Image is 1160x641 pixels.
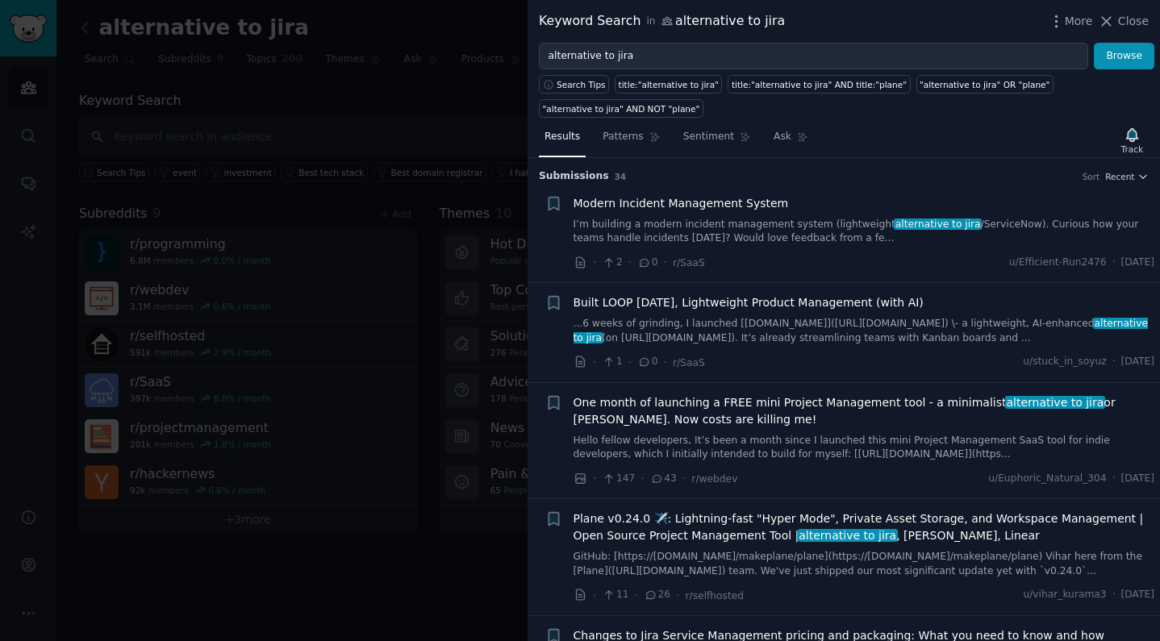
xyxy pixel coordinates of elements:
[539,124,586,157] a: Results
[602,256,622,270] span: 2
[673,257,705,268] span: r/SaaS
[602,588,628,602] span: 11
[1112,588,1116,602] span: ·
[628,254,632,271] span: ·
[1009,256,1107,270] span: u/Efficient-Run2476
[644,588,670,602] span: 26
[1023,355,1106,369] span: u/stuck_in_soyuz
[673,357,705,368] span: r/SaaS
[676,587,679,604] span: ·
[574,434,1155,462] a: Hello fellow developers, It’s been a month since I launched this mini Project Management SaaS too...
[768,124,814,157] a: Ask
[916,75,1054,94] a: "alternative to jira" OR "plane"
[615,75,722,94] a: title:"alternative to jira"
[602,472,635,486] span: 147
[650,472,677,486] span: 43
[686,590,745,601] span: r/selfhosted
[1112,355,1116,369] span: ·
[678,124,757,157] a: Sentiment
[603,130,643,144] span: Patterns
[574,218,1155,246] a: I’m building a modern incident management system (lightweightalternative to jira/ServiceNow). Cur...
[557,79,606,90] span: Search Tips
[574,550,1155,578] a: GitHub: [https://[DOMAIN_NAME]/makeplane/plane](https://[DOMAIN_NAME]/makeplane/plane) Vihar here...
[574,195,789,212] a: Modern Incident Management System
[539,99,703,118] a: "alternative to jira" AND NOT "plane"
[1105,171,1149,182] button: Recent
[1094,43,1154,70] button: Browse
[1065,13,1093,30] span: More
[1121,144,1143,155] div: Track
[1116,123,1149,157] button: Track
[593,587,596,604] span: ·
[637,256,657,270] span: 0
[593,254,596,271] span: ·
[574,318,1148,343] span: alternative to jira
[1121,588,1154,602] span: [DATE]
[728,75,910,94] a: title:"alternative to jira" AND title:"plane"
[1121,355,1154,369] span: [DATE]
[774,130,791,144] span: Ask
[988,472,1106,486] span: u/Euphoric_Natural_304
[539,169,609,184] span: Submission s
[637,355,657,369] span: 0
[1112,472,1116,486] span: ·
[574,510,1155,544] a: Plane v0.24.0 ✈️: Lightning-fast "Hyper Mode", Private Asset Storage, and Workspace Management | ...
[635,587,638,604] span: ·
[664,354,667,371] span: ·
[539,75,609,94] button: Search Tips
[1121,472,1154,486] span: [DATE]
[545,130,580,144] span: Results
[1121,256,1154,270] span: [DATE]
[1005,396,1105,409] span: alternative to jira
[646,15,655,29] span: in
[1048,13,1093,30] button: More
[1083,171,1100,182] div: Sort
[683,130,734,144] span: Sentiment
[1105,171,1134,182] span: Recent
[619,79,719,90] div: title:"alternative to jira"
[732,79,907,90] div: title:"alternative to jira" AND title:"plane"
[682,470,686,487] span: ·
[543,103,700,114] div: "alternative to jira" AND NOT "plane"
[1112,256,1116,270] span: ·
[593,354,596,371] span: ·
[602,355,622,369] span: 1
[894,219,982,230] span: alternative to jira
[628,354,632,371] span: ·
[593,470,596,487] span: ·
[539,11,785,31] div: Keyword Search alternative to jira
[574,394,1155,428] a: One month of launching a FREE mini Project Management tool - a minimalistalternative to jiraor [P...
[615,172,627,181] span: 34
[574,294,924,311] a: Built LOOP [DATE], Lightweight Product Management (with AI)
[920,79,1049,90] div: "alternative to jira" OR "plane"
[664,254,667,271] span: ·
[691,473,737,485] span: r/webdev
[1098,13,1149,30] button: Close
[1118,13,1149,30] span: Close
[798,529,898,542] span: alternative to jira
[597,124,666,157] a: Patterns
[1023,588,1106,602] span: u/vihar_kurama3
[574,394,1155,428] span: One month of launching a FREE mini Project Management tool - a minimalist or [PERSON_NAME]. Now c...
[574,317,1155,345] a: ...6 weeks of grinding, I launched [[DOMAIN_NAME]]([URL][DOMAIN_NAME]) \- a lightweight, AI-enhan...
[641,470,644,487] span: ·
[539,43,1088,70] input: Try a keyword related to your business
